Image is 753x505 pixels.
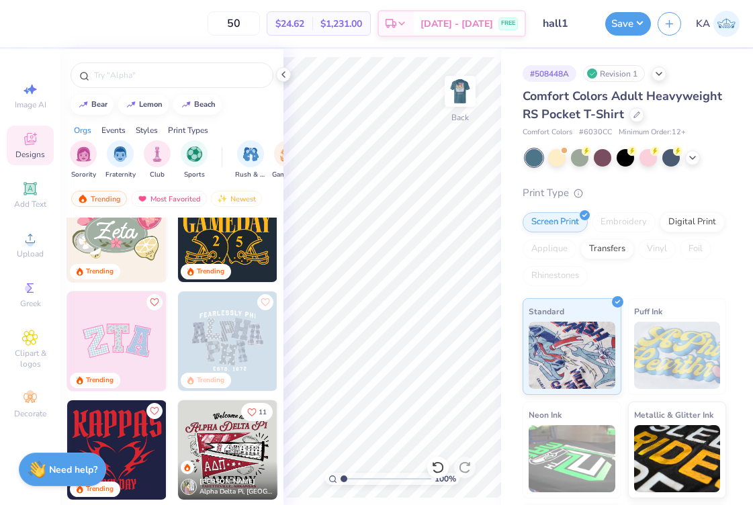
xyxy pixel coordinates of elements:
span: Image AI [15,99,46,110]
img: Standard [529,322,615,389]
span: Fraternity [105,170,136,180]
div: Trending [197,267,224,277]
img: Puff Ink [634,322,721,389]
button: filter button [181,140,208,180]
img: 010ceb09-c6fc-40d9-b71e-e3f087f73ee6 [67,183,167,282]
button: filter button [144,140,171,180]
div: Trending [86,375,114,385]
span: Upload [17,248,44,259]
div: Foil [680,239,711,259]
div: Orgs [74,124,91,136]
img: 5ee11766-d822-42f5-ad4e-763472bf8dcf [166,291,265,391]
img: 9980f5e8-e6a1-4b4a-8839-2b0e9349023c [67,291,167,391]
button: Like [241,403,273,421]
img: 8e53ebf9-372a-43e2-8144-f469002dff18 [178,400,277,500]
div: filter for Sorority [70,140,97,180]
div: Transfers [580,239,634,259]
img: Fraternity Image [113,146,128,162]
img: most_fav.gif [137,194,148,203]
img: Back [447,78,474,105]
div: Print Types [168,124,208,136]
span: Decorate [14,408,46,419]
span: Puff Ink [634,304,662,318]
img: Sorority Image [76,146,91,162]
button: filter button [235,140,266,180]
div: # 508448A [523,65,576,82]
img: 26489e97-942d-434c-98d3-f0000c66074d [166,400,265,500]
button: Like [146,294,163,310]
span: Clipart & logos [7,348,54,369]
strong: Need help? [49,463,97,476]
div: lemon [139,101,163,108]
a: KA [696,11,740,37]
span: Comfort Colors Adult Heavyweight RS Pocket T-Shirt [523,88,722,122]
span: Standard [529,304,564,318]
span: Game Day [272,170,303,180]
span: Alpha Delta Pi, [GEOGRAPHIC_DATA][US_STATE] at [GEOGRAPHIC_DATA] [200,487,272,497]
img: Metallic & Glitter Ink [634,425,721,492]
img: 2b704b5a-84f6-4980-8295-53d958423ff9 [277,183,376,282]
div: Revision 1 [583,65,645,82]
div: filter for Game Day [272,140,303,180]
span: Greek [20,298,41,309]
img: trend_line.gif [78,101,89,109]
div: filter for Club [144,140,171,180]
span: Rush & Bid [235,170,266,180]
img: fbf7eecc-576a-4ece-ac8a-ca7dcc498f59 [67,400,167,500]
img: Game Day Image [280,146,296,162]
div: Trending [71,191,127,207]
span: [PERSON_NAME] [200,477,255,486]
div: Events [101,124,126,136]
div: Vinyl [638,239,676,259]
span: 100 % [435,473,456,485]
input: Try "Alpha" [93,68,265,82]
button: filter button [105,140,136,180]
button: beach [173,95,222,115]
img: trending.gif [77,194,88,203]
span: Designs [15,149,45,160]
div: beach [194,101,216,108]
input: – – [208,11,260,36]
button: lemon [118,95,169,115]
div: Screen Print [523,212,588,232]
div: Trending [86,484,114,494]
div: Print Type [523,185,726,201]
span: 11 [259,409,267,416]
span: FREE [501,19,515,28]
div: Digital Print [660,212,725,232]
span: Add Text [14,199,46,210]
div: Newest [211,191,262,207]
img: Newest.gif [217,194,228,203]
img: trend_line.gif [126,101,136,109]
div: filter for Fraternity [105,140,136,180]
img: Neon Ink [529,425,615,492]
div: bear [91,101,107,108]
span: Sports [184,170,205,180]
img: 99edcb88-b669-4548-8e21-b6703597cff9 [277,400,376,500]
span: $24.62 [275,17,304,31]
div: filter for Rush & Bid [235,140,266,180]
span: # 6030CC [579,127,612,138]
div: Back [451,111,469,124]
button: Like [146,403,163,419]
img: trend_line.gif [181,101,191,109]
img: a3f22b06-4ee5-423c-930f-667ff9442f68 [277,291,376,391]
div: Applique [523,239,576,259]
span: Metallic & Glitter Ink [634,408,713,422]
span: Sorority [71,170,96,180]
button: bear [71,95,114,115]
button: Save [605,12,651,36]
span: [DATE] - [DATE] [420,17,493,31]
img: b8819b5f-dd70-42f8-b218-32dd770f7b03 [178,183,277,282]
img: Avatar [181,479,197,495]
button: filter button [272,140,303,180]
div: Trending [86,267,114,277]
div: Rhinestones [523,266,588,286]
span: Neon Ink [529,408,562,422]
img: Club Image [150,146,165,162]
button: Like [257,294,273,310]
span: $1,231.00 [320,17,362,31]
span: Comfort Colors [523,127,572,138]
span: KA [696,16,710,32]
img: Rush & Bid Image [243,146,259,162]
